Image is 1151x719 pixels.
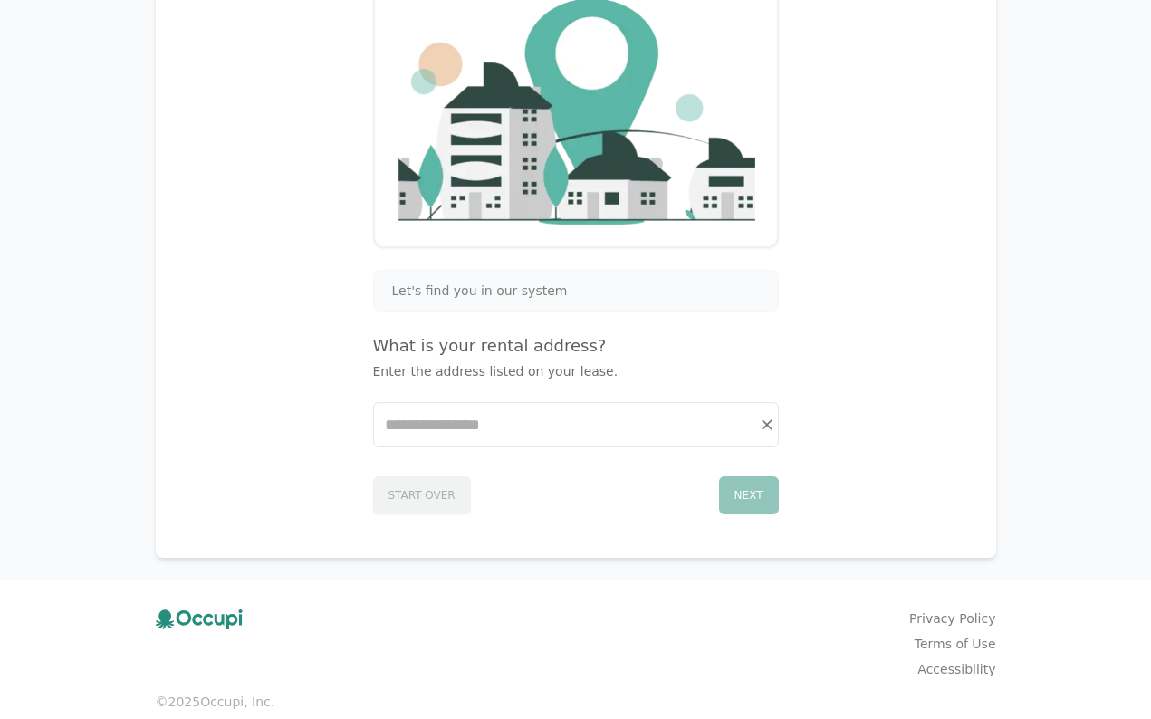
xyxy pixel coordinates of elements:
[915,635,996,653] a: Terms of Use
[373,362,779,380] p: Enter the address listed on your lease.
[374,403,778,446] input: Start typing...
[156,693,996,711] small: © 2025 Occupi, Inc.
[373,333,779,359] h4: What is your rental address?
[909,609,995,628] a: Privacy Policy
[754,412,780,437] button: Clear
[392,282,568,300] span: Let's find you in our system
[917,660,995,678] a: Accessibility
